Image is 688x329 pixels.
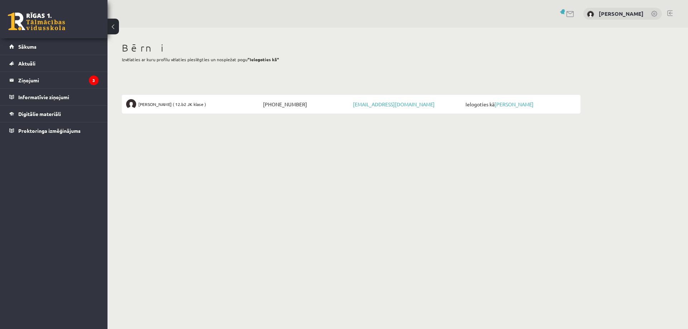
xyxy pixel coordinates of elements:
legend: Informatīvie ziņojumi [18,89,99,105]
img: Tīna Elizabete Klipa [126,99,136,109]
a: Ziņojumi3 [9,72,99,88]
i: 3 [89,76,99,85]
span: Digitālie materiāli [18,111,61,117]
span: [PHONE_NUMBER] [261,99,351,109]
b: "Ielogoties kā" [248,57,279,62]
span: [PERSON_NAME] ( 12.b2 JK klase ) [138,99,206,109]
a: Digitālie materiāli [9,106,99,122]
a: Aktuāli [9,55,99,72]
a: [EMAIL_ADDRESS][DOMAIN_NAME] [353,101,435,107]
p: Izvēlaties ar kuru profilu vēlaties pieslēgties un nospiežat pogu [122,56,580,63]
a: [PERSON_NAME] [494,101,534,107]
h1: Bērni [122,42,580,54]
a: Sākums [9,38,99,55]
span: Ielogoties kā [464,99,576,109]
a: Proktoringa izmēģinājums [9,122,99,139]
legend: Ziņojumi [18,72,99,88]
a: [PERSON_NAME] [599,10,644,17]
span: Proktoringa izmēģinājums [18,127,81,134]
a: Informatīvie ziņojumi [9,89,99,105]
span: Aktuāli [18,60,35,67]
span: Sākums [18,43,37,50]
a: Rīgas 1. Tālmācības vidusskola [8,13,65,30]
img: Inga Klipa [587,11,594,18]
